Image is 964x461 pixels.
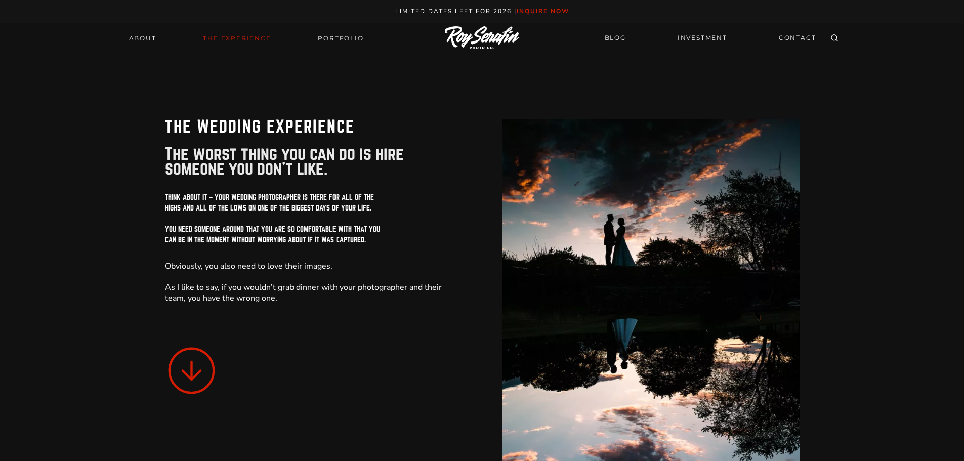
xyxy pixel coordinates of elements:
[123,31,370,46] nav: Primary Navigation
[827,31,842,46] button: View Search Form
[599,29,822,47] nav: Secondary Navigation
[672,29,733,47] a: INVESTMENT
[312,31,369,46] a: Portfolio
[123,31,162,46] a: About
[599,29,632,47] a: BLOG
[165,119,462,135] h1: The Wedding Experience
[197,31,277,46] a: THE EXPERIENCE
[773,29,822,47] a: CONTACT
[445,26,520,50] img: Logo of Roy Serafin Photo Co., featuring stylized text in white on a light background, representi...
[165,261,462,303] p: Obviously, you also need to love their images. As I like to say, if you wouldn’t grab dinner with...
[517,7,569,15] a: inquire now
[165,147,462,177] p: The worst thing you can do is hire someone you don’t like.
[11,6,953,17] p: Limited Dates LEft for 2026 |
[165,192,462,258] h5: Think about it – your wedding photographer is there for all of the highs and all of the lows on o...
